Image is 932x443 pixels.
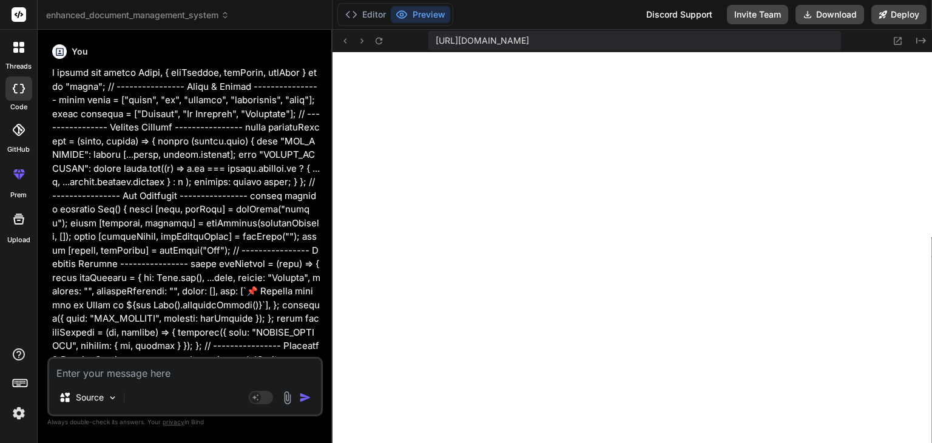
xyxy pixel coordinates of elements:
[10,102,27,112] label: code
[299,391,311,404] img: icon
[871,5,927,24] button: Deploy
[795,5,864,24] button: Download
[163,418,184,425] span: privacy
[5,61,32,72] label: threads
[436,35,529,47] span: [URL][DOMAIN_NAME]
[107,393,118,403] img: Pick Models
[46,9,229,21] span: enhanced_document_management_system
[391,6,450,23] button: Preview
[8,403,29,424] img: settings
[727,5,788,24] button: Invite Team
[7,235,30,245] label: Upload
[72,46,88,58] h6: You
[333,52,932,443] iframe: Preview
[340,6,391,23] button: Editor
[10,190,27,200] label: prem
[47,416,323,428] p: Always double-check its answers. Your in Bind
[639,5,720,24] div: Discord Support
[7,144,30,155] label: GitHub
[76,391,104,404] p: Source
[280,391,294,405] img: attachment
